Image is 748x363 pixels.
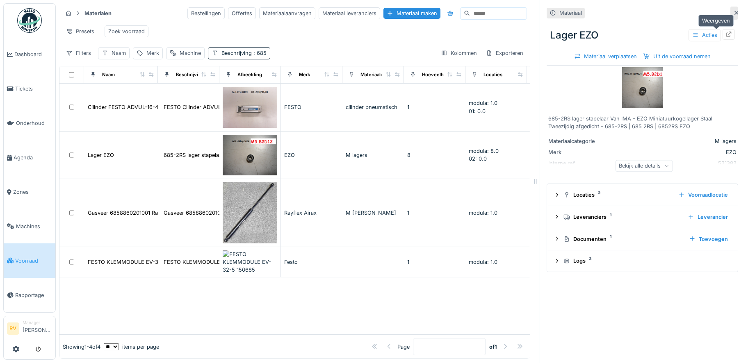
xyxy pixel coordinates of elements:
div: 685-2RS lager stapelaar Van IMA - EZO Miniatuurkogellager Staal Tweezijdig afgedicht - 685-2RS | ... [548,115,737,130]
summary: Leveranciers1Leverancier [550,209,734,225]
div: Afbeelding [237,71,262,78]
div: Manager [23,320,52,326]
div: FESTO KLEMMODULE EV-32-5 150685 [164,258,263,266]
div: 1 [407,103,462,111]
img: Lager EZO [223,135,277,176]
div: M lagers [346,151,401,159]
a: Onderhoud [4,106,55,141]
div: FESTO [284,103,339,111]
span: 02: 0.0 [469,156,487,162]
div: cilinder pneumatisch [346,103,401,111]
div: Materiaalcategorie [548,137,610,145]
span: Zones [13,188,52,196]
div: EZO [613,148,737,156]
div: Documenten [563,235,682,243]
strong: Materialen [81,9,115,17]
div: Gasveer 6858860201001 Rayflex Airax 100N [88,209,198,217]
span: Dashboard [14,50,52,58]
li: [PERSON_NAME] [23,320,52,337]
li: RV [7,322,19,335]
div: Showing 1 - 4 of 4 [63,343,100,351]
div: items per page [104,343,159,351]
img: FESTO KLEMMODULE EV-32-5 150685 [223,250,277,274]
div: FESTO Cilinder ADVUL-16-40-P-A 156857 [164,103,269,111]
div: Cilinder FESTO ADVUL-16-40-P-A [88,103,173,111]
div: Naam [102,71,115,78]
img: Cilinder FESTO ADVUL-16-40-P-A [223,87,277,128]
div: Weergeven [698,15,734,27]
a: Rapportage [4,278,55,312]
a: Machines [4,209,55,244]
div: M [PERSON_NAME] [346,209,401,217]
span: modula: 8.0 [469,148,499,154]
span: Rapportage [15,291,52,299]
div: Merk [548,148,610,156]
div: Materiaal [559,9,582,17]
div: Materiaalaanvragen [259,7,315,19]
div: Merk [146,49,159,57]
div: Beschrijving [176,71,204,78]
div: Naam [112,49,126,57]
div: Materiaalcategorie [360,71,402,78]
div: 1 [407,209,462,217]
a: Zones [4,175,55,209]
div: Lager EZO [88,151,114,159]
div: Bestellingen [187,7,225,19]
span: modula: 1.0 [469,210,497,216]
div: Presets [62,25,98,37]
div: Page [397,343,410,351]
div: Toevoegen [686,234,731,245]
div: 8 [407,151,462,159]
div: Hoeveelheid [422,71,451,78]
summary: Logs3 [550,254,734,269]
div: Festo [284,258,339,266]
div: Logs [563,257,728,265]
span: Tickets [15,85,52,93]
div: Uit de voorraad nemen [640,51,714,62]
div: Voorraadlocatie [675,189,731,200]
a: Voorraad [4,243,55,278]
div: Lager EZO [547,25,738,46]
div: Offertes [228,7,256,19]
a: RV Manager[PERSON_NAME] [7,320,52,339]
div: Materiaal maken [383,8,440,19]
img: Gasveer 6858860201001 Rayflex Airax 100N [223,182,277,243]
span: modula: 1.0 [469,259,497,265]
span: Agenda [14,154,52,161]
summary: Documenten1Toevoegen [550,231,734,247]
div: Locaties [563,191,672,199]
span: Machines [16,222,52,230]
div: Filters [62,47,95,59]
div: FESTO KLEMMODULE EV-32-5 150685 [88,258,187,266]
div: Exporteren [482,47,527,59]
div: Materiaal leveranciers [319,7,380,19]
summary: Locaties2Voorraadlocatie [550,187,734,202]
div: Leverancier [684,211,731,222]
div: Machine [180,49,201,57]
div: Locaties [483,71,502,78]
a: Agenda [4,141,55,175]
span: Onderhoud [16,119,52,127]
div: Leveranciers [563,213,681,221]
div: Gasveer 6858860201001 Rayflex Airax 100N | 021/15 [164,209,295,217]
div: 685-2RS lager stapelaar Van IMA - EZO Miniatuur... [164,151,293,159]
div: Rayflex Airax [284,209,339,217]
div: Bekijk alle details [616,160,673,172]
a: Tickets [4,72,55,106]
div: Acties [689,29,721,41]
img: Lager EZO [622,67,663,108]
img: Badge_color-CXgf-gQk.svg [17,8,42,33]
div: Zoek voorraad [108,27,145,35]
div: Materiaal verplaatsen [571,51,640,62]
div: 1 [407,258,462,266]
a: Dashboard [4,37,55,72]
span: 01: 0.0 [469,108,486,114]
span: modula: 1.0 [469,100,497,106]
div: M lagers [613,137,737,145]
span: Voorraad [15,257,52,265]
div: EZO [284,151,339,159]
div: Kolommen [437,47,481,59]
div: Merk [299,71,310,78]
strong: of 1 [489,343,497,351]
div: Beschrijving [221,49,267,57]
